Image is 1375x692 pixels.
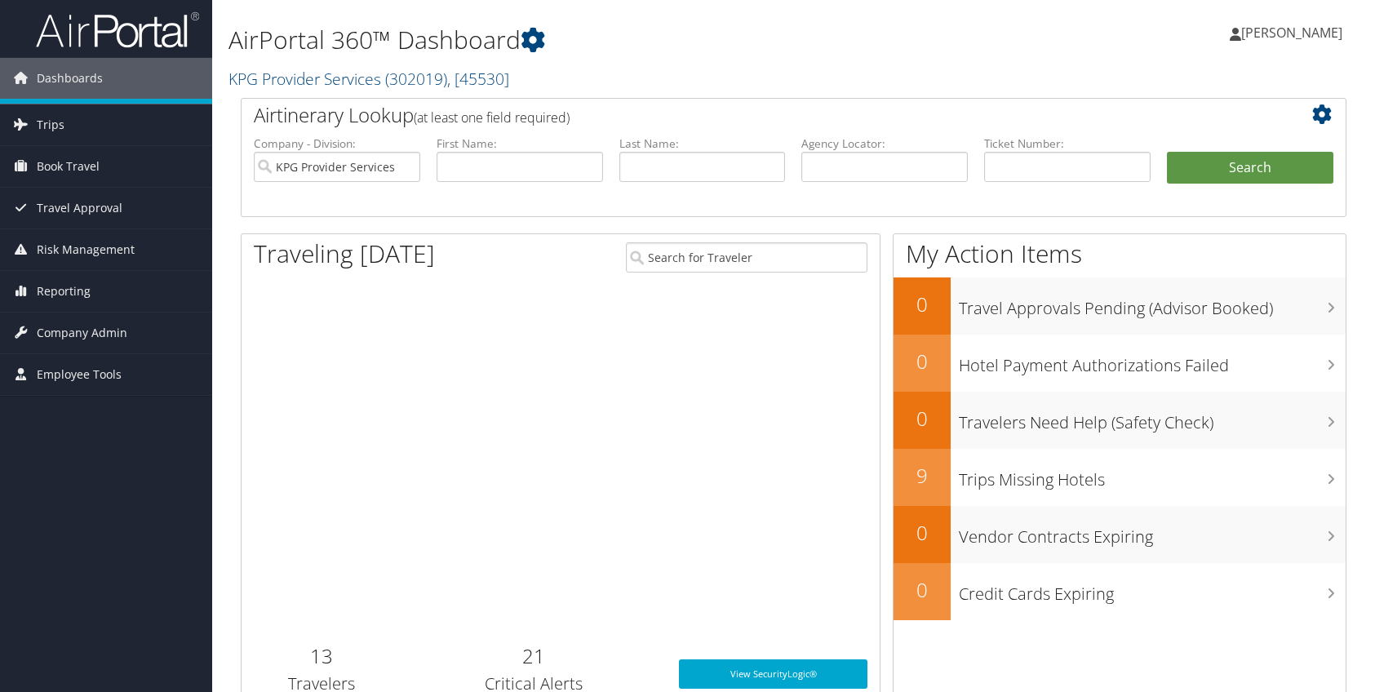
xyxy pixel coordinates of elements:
h2: 0 [894,576,951,604]
label: Company - Division: [254,135,420,152]
a: 0Travel Approvals Pending (Advisor Booked) [894,277,1346,335]
span: [PERSON_NAME] [1241,24,1342,42]
h3: Travel Approvals Pending (Advisor Booked) [959,289,1346,320]
h3: Hotel Payment Authorizations Failed [959,346,1346,377]
img: airportal-logo.png [36,11,199,49]
h2: 0 [894,348,951,375]
label: Agency Locator: [801,135,968,152]
h2: 13 [254,642,389,670]
a: 9Trips Missing Hotels [894,449,1346,506]
h3: Trips Missing Hotels [959,460,1346,491]
a: 0Credit Cards Expiring [894,563,1346,620]
label: First Name: [437,135,603,152]
span: Employee Tools [37,354,122,395]
h2: 0 [894,519,951,547]
a: View SecurityLogic® [679,659,867,689]
a: 0Vendor Contracts Expiring [894,506,1346,563]
input: Search for Traveler [626,242,867,273]
h1: My Action Items [894,237,1346,271]
h2: Airtinerary Lookup [254,101,1241,129]
span: Risk Management [37,229,135,270]
span: Travel Approval [37,188,122,228]
span: Trips [37,104,64,145]
a: KPG Provider Services [228,68,509,90]
span: , [ 45530 ] [447,68,509,90]
a: [PERSON_NAME] [1230,8,1359,57]
h2: 0 [894,405,951,432]
h3: Vendor Contracts Expiring [959,517,1346,548]
h3: Credit Cards Expiring [959,574,1346,605]
h2: 0 [894,291,951,318]
a: 0Hotel Payment Authorizations Failed [894,335,1346,392]
span: Reporting [37,271,91,312]
a: 0Travelers Need Help (Safety Check) [894,392,1346,449]
h2: 9 [894,462,951,490]
span: Dashboards [37,58,103,99]
span: Company Admin [37,313,127,353]
h2: 21 [414,642,655,670]
h1: Traveling [DATE] [254,237,435,271]
label: Ticket Number: [984,135,1151,152]
h3: Travelers Need Help (Safety Check) [959,403,1346,434]
span: ( 302019 ) [385,68,447,90]
label: Last Name: [619,135,786,152]
span: Book Travel [37,146,100,187]
span: (at least one field required) [414,109,570,126]
h1: AirPortal 360™ Dashboard [228,23,982,57]
button: Search [1167,152,1333,184]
